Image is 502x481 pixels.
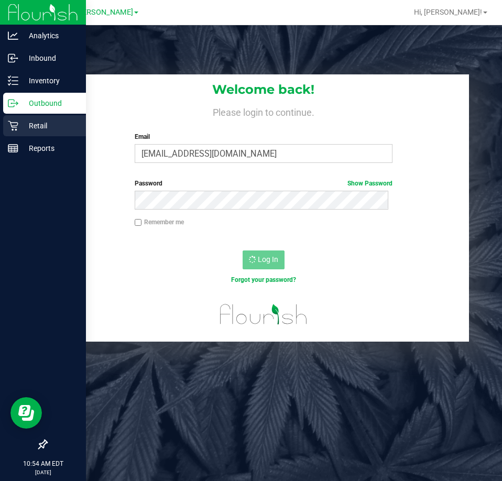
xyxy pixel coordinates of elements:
input: Remember me [135,219,142,226]
a: Forgot your password? [231,276,296,283]
h1: Welcome back! [58,83,468,96]
inline-svg: Retail [8,121,18,131]
span: Password [135,180,162,187]
inline-svg: Inbound [8,53,18,63]
p: Reports [18,142,81,155]
p: Inventory [18,74,81,87]
p: Outbound [18,97,81,110]
p: 10:54 AM EDT [5,459,81,468]
inline-svg: Inventory [8,75,18,86]
label: Remember me [135,217,184,227]
label: Email [135,132,392,141]
p: [DATE] [5,468,81,476]
p: Analytics [18,29,81,42]
span: Hi, [PERSON_NAME]! [414,8,482,16]
h4: Please login to continue. [58,105,468,117]
img: flourish_logo.svg [212,296,315,333]
inline-svg: Analytics [8,30,18,41]
p: Retail [18,119,81,132]
a: Show Password [347,180,392,187]
span: Log In [258,255,278,264]
inline-svg: Reports [8,143,18,154]
p: Inbound [18,52,81,64]
span: [PERSON_NAME] [75,8,133,17]
iframe: Resource center [10,397,42,429]
inline-svg: Outbound [8,98,18,108]
button: Log In [243,250,285,269]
